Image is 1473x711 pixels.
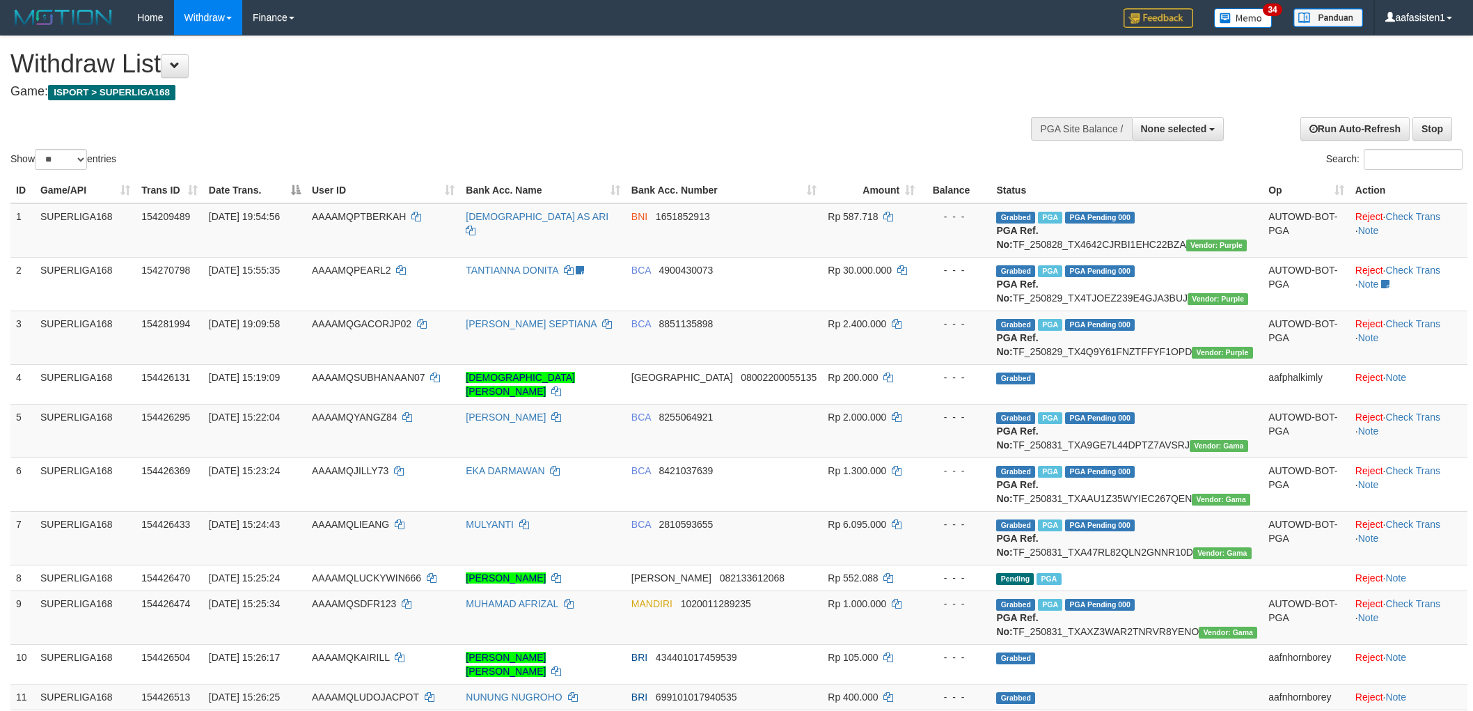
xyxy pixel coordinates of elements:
[1358,612,1379,623] a: Note
[926,571,985,585] div: - - -
[631,519,651,530] span: BCA
[35,311,136,364] td: SUPERLIGA168
[209,598,280,609] span: [DATE] 15:25:34
[1065,599,1135,611] span: PGA Pending
[1350,404,1467,458] td: · ·
[991,511,1263,565] td: TF_250831_TXA47RL82QLN2GNNR10D
[35,591,136,644] td: SUPERLIGA168
[1141,123,1207,134] span: None selected
[1364,149,1463,170] input: Search:
[1038,599,1062,611] span: Marked by aafsoumeymey
[1038,265,1062,277] span: Marked by aafmaleo
[659,318,714,329] span: Copy 8851135898 to clipboard
[1355,372,1383,383] a: Reject
[1065,412,1135,424] span: PGA Pending
[1038,466,1062,478] span: Marked by aafsoycanthlai
[828,265,892,276] span: Rp 30.000.000
[626,178,822,203] th: Bank Acc. Number: activate to sort column ascending
[10,85,968,99] h4: Game:
[741,372,817,383] span: Copy 08002200055135 to clipboard
[926,263,985,277] div: - - -
[1038,212,1062,224] span: Marked by aafchhiseyha
[466,572,546,584] a: [PERSON_NAME]
[1355,572,1383,584] a: Reject
[141,211,190,222] span: 154209489
[466,519,514,530] a: MULYANTI
[1188,293,1248,305] span: Vendor URL: https://trx4.1velocity.biz
[1190,440,1248,452] span: Vendor URL: https://trx31.1velocity.biz
[828,372,878,383] span: Rp 200.000
[141,652,190,663] span: 154426504
[1350,644,1467,684] td: ·
[1263,3,1282,16] span: 34
[1355,598,1383,609] a: Reject
[991,404,1263,458] td: TF_250831_TXA9GE7L44DPTZ7AVSRJ
[1263,203,1350,258] td: AUTOWD-BOT-PGA
[312,652,390,663] span: AAAAMQKAIRILL
[996,612,1038,637] b: PGA Ref. No:
[1385,318,1440,329] a: Check Trans
[312,572,421,584] span: AAAAMQLUCKYWIN666
[209,465,280,476] span: [DATE] 15:23:24
[926,464,985,478] div: - - -
[460,178,626,203] th: Bank Acc. Name: activate to sort column ascending
[35,364,136,404] td: SUPERLIGA168
[209,652,280,663] span: [DATE] 15:26:17
[141,692,190,703] span: 154426513
[1355,318,1383,329] a: Reject
[466,652,546,677] a: [PERSON_NAME] [PERSON_NAME]
[10,684,35,710] td: 11
[1350,311,1467,364] td: · ·
[631,598,672,609] span: MANDIRI
[1350,364,1467,404] td: ·
[1358,225,1379,236] a: Note
[1124,8,1193,28] img: Feedback.jpg
[1263,458,1350,511] td: AUTOWD-BOT-PGA
[631,318,651,329] span: BCA
[1038,319,1062,331] span: Marked by aafnonsreyleab
[996,653,1035,664] span: Grabbed
[659,265,714,276] span: Copy 4900430073 to clipboard
[1412,117,1452,141] a: Stop
[991,591,1263,644] td: TF_250831_TXAXZ3WAR2TNRVR8YENO
[1385,519,1440,530] a: Check Trans
[466,318,597,329] a: [PERSON_NAME] SEPTIANA
[466,265,558,276] a: TANTIANNA DONITA
[35,511,136,565] td: SUPERLIGA168
[312,465,388,476] span: AAAAMQJILLY73
[1326,149,1463,170] label: Search:
[1355,265,1383,276] a: Reject
[141,318,190,329] span: 154281994
[1355,412,1383,423] a: Reject
[48,85,175,100] span: ISPORT > SUPERLIGA168
[1385,372,1406,383] a: Note
[1350,591,1467,644] td: · ·
[926,517,985,531] div: - - -
[312,692,419,703] span: AAAAMQLUDOJACPOT
[926,210,985,224] div: - - -
[1350,511,1467,565] td: · ·
[141,572,190,584] span: 154426470
[631,412,651,423] span: BCA
[828,598,886,609] span: Rp 1.000.000
[996,319,1035,331] span: Grabbed
[1031,117,1131,141] div: PGA Site Balance /
[35,178,136,203] th: Game/API: activate to sort column ascending
[1355,465,1383,476] a: Reject
[10,7,116,28] img: MOTION_logo.png
[991,311,1263,364] td: TF_250829_TX4Q9Y61FNZTFFYF1OPD
[996,212,1035,224] span: Grabbed
[631,652,647,663] span: BRI
[656,692,737,703] span: Copy 699101017940535 to clipboard
[35,257,136,311] td: SUPERLIGA168
[828,465,886,476] span: Rp 1.300.000
[141,519,190,530] span: 154426433
[306,178,460,203] th: User ID: activate to sort column ascending
[996,692,1035,704] span: Grabbed
[926,317,985,331] div: - - -
[209,519,280,530] span: [DATE] 15:24:43
[681,598,751,609] span: Copy 1020011289235 to clipboard
[631,692,647,703] span: BRI
[1355,652,1383,663] a: Reject
[828,572,878,584] span: Rp 552.088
